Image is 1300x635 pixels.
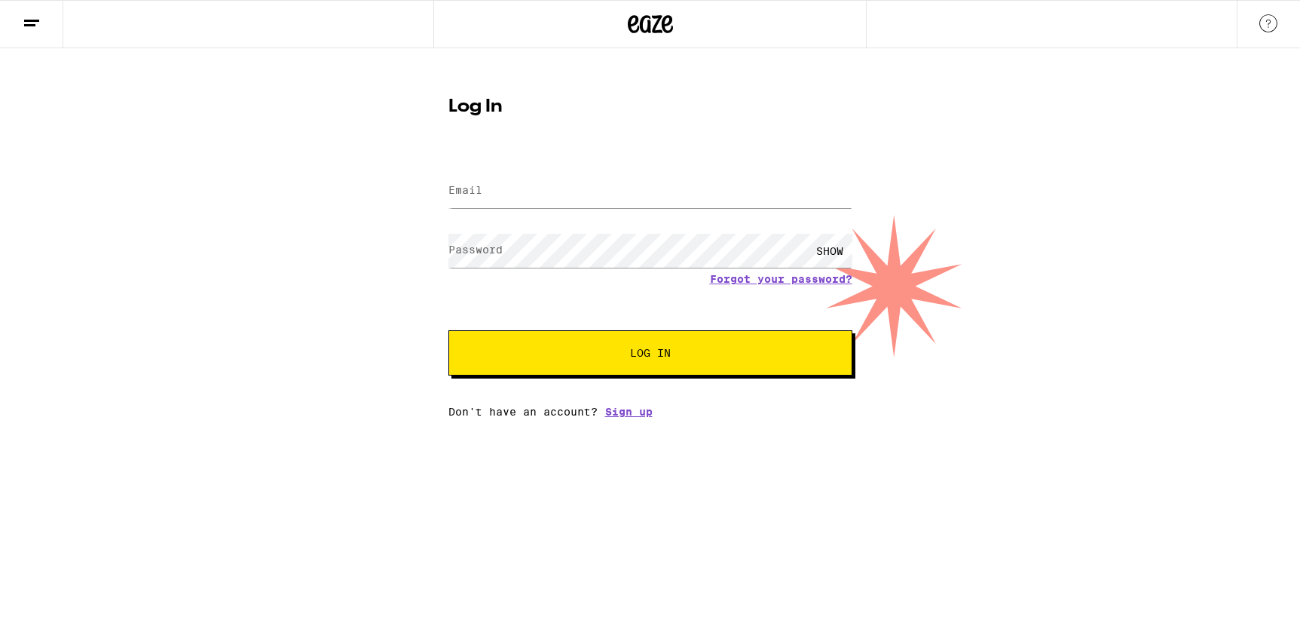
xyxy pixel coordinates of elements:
[448,174,852,208] input: Email
[605,406,653,418] a: Sign up
[630,348,671,358] span: Log In
[448,330,852,376] button: Log In
[710,273,852,285] a: Forgot your password?
[448,244,503,256] label: Password
[448,98,852,116] h1: Log In
[448,184,482,196] label: Email
[807,234,852,268] div: SHOW
[448,406,852,418] div: Don't have an account?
